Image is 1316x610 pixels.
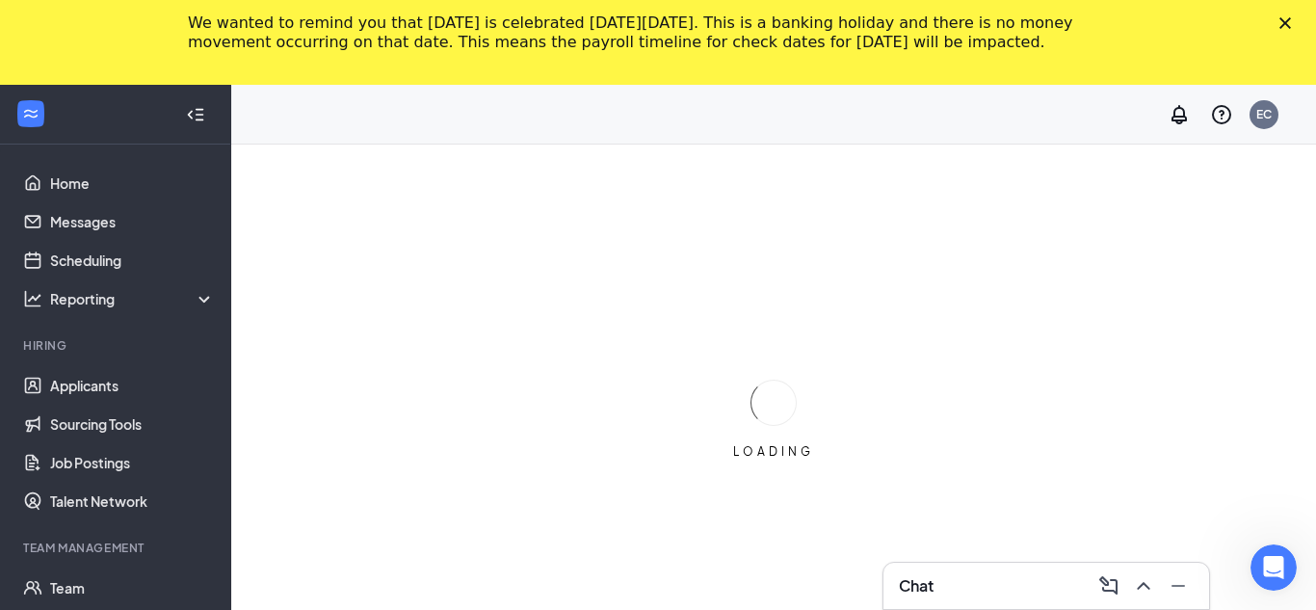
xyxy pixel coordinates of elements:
[23,337,211,354] div: Hiring
[1163,570,1194,601] button: Minimize
[1167,574,1190,597] svg: Minimize
[1256,106,1272,122] div: EC
[1097,574,1120,597] svg: ComposeMessage
[50,289,216,308] div: Reporting
[50,405,215,443] a: Sourcing Tools
[186,105,205,124] svg: Collapse
[1128,570,1159,601] button: ChevronUp
[50,443,215,482] a: Job Postings
[50,482,215,520] a: Talent Network
[50,164,215,202] a: Home
[1132,574,1155,597] svg: ChevronUp
[50,241,215,279] a: Scheduling
[50,366,215,405] a: Applicants
[1093,570,1124,601] button: ComposeMessage
[725,443,822,460] div: LOADING
[899,575,934,597] h3: Chat
[1250,544,1297,591] iframe: Intercom live chat
[21,104,40,123] svg: WorkstreamLogo
[23,289,42,308] svg: Analysis
[1279,17,1299,29] div: Close
[1210,103,1233,126] svg: QuestionInfo
[50,202,215,241] a: Messages
[1168,103,1191,126] svg: Notifications
[50,569,215,607] a: Team
[23,540,211,556] div: Team Management
[188,13,1097,52] div: We wanted to remind you that [DATE] is celebrated [DATE][DATE]. This is a banking holiday and the...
